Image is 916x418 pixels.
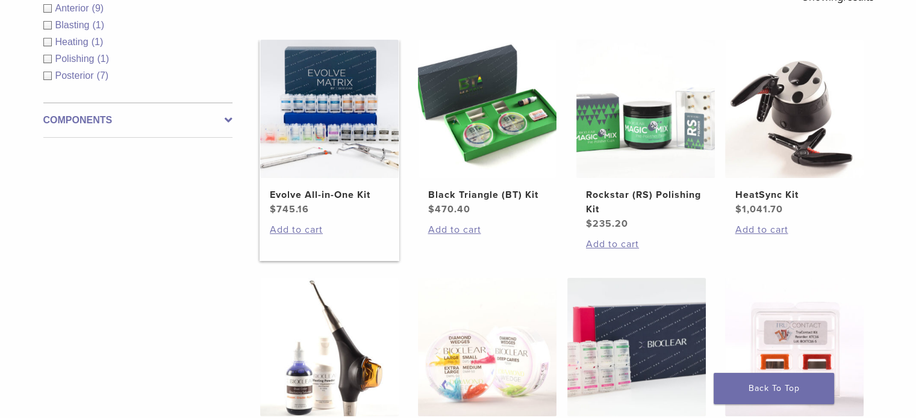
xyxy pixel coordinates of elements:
img: Evolve All-in-One Kit [260,40,399,178]
span: (7) [97,70,109,81]
span: (1) [97,54,109,64]
bdi: 235.20 [586,218,628,230]
span: Blasting [55,20,93,30]
img: Blaster Kit [260,278,399,416]
span: Polishing [55,54,98,64]
bdi: 745.16 [270,203,309,215]
h2: HeatSync Kit [735,188,854,202]
img: Black Triangle (BT) Kit [418,40,556,178]
bdi: 470.40 [428,203,470,215]
span: $ [586,218,593,230]
a: Add to cart: “HeatSync Kit” [735,223,854,237]
a: Black Triangle (BT) KitBlack Triangle (BT) Kit $470.40 [417,40,558,217]
span: (1) [92,20,104,30]
img: Complete HD Anterior Kit [567,278,706,416]
a: Add to cart: “Rockstar (RS) Polishing Kit” [586,237,705,251]
span: $ [428,203,434,215]
a: HeatSync KitHeatSync Kit $1,041.70 [724,40,865,217]
span: Posterior [55,70,97,81]
span: Heating [55,37,92,47]
h2: Evolve All-in-One Kit [270,188,389,202]
span: $ [735,203,741,215]
a: Rockstar (RS) Polishing KitRockstar (RS) Polishing Kit $235.20 [576,40,716,231]
h2: Rockstar (RS) Polishing Kit [586,188,705,217]
bdi: 1,041.70 [735,203,782,215]
img: Diamond Wedge Kits [418,278,556,416]
label: Components [43,113,232,128]
img: Rockstar (RS) Polishing Kit [576,40,715,178]
span: Anterior [55,3,92,13]
span: (1) [92,37,104,47]
img: TruContact Kit [725,278,864,416]
h2: Black Triangle (BT) Kit [428,188,547,202]
a: Back To Top [714,373,834,404]
img: HeatSync Kit [725,40,864,178]
a: Add to cart: “Black Triangle (BT) Kit” [428,223,547,237]
span: (9) [92,3,104,13]
a: Evolve All-in-One KitEvolve All-in-One Kit $745.16 [260,40,400,217]
span: $ [270,203,276,215]
a: Add to cart: “Evolve All-in-One Kit” [270,223,389,237]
